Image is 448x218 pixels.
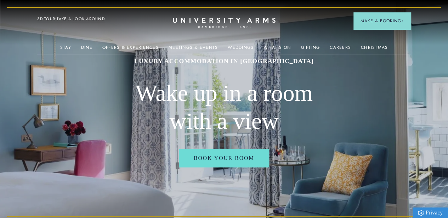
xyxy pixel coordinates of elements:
[401,20,404,22] img: Arrow icon
[173,18,276,29] a: Home
[330,45,351,54] a: Careers
[418,210,424,216] img: Privacy
[81,45,92,54] a: Dine
[169,45,218,54] a: Meetings & Events
[361,45,388,54] a: Christmas
[37,16,105,22] a: 3D TOUR:TAKE A LOOK AROUND
[301,45,320,54] a: Gifting
[228,45,254,54] a: Weddings
[179,149,269,167] a: Book Your Room
[353,12,411,29] button: Make a BookingArrow icon
[102,45,159,54] a: Offers & Experiences
[60,45,71,54] a: Stay
[413,207,448,218] a: Privacy
[361,18,404,24] span: Make a Booking
[263,45,291,54] a: What's On
[112,79,336,135] h2: Wake up in a room with a view
[112,57,336,65] h1: Luxury Accommodation in [GEOGRAPHIC_DATA]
